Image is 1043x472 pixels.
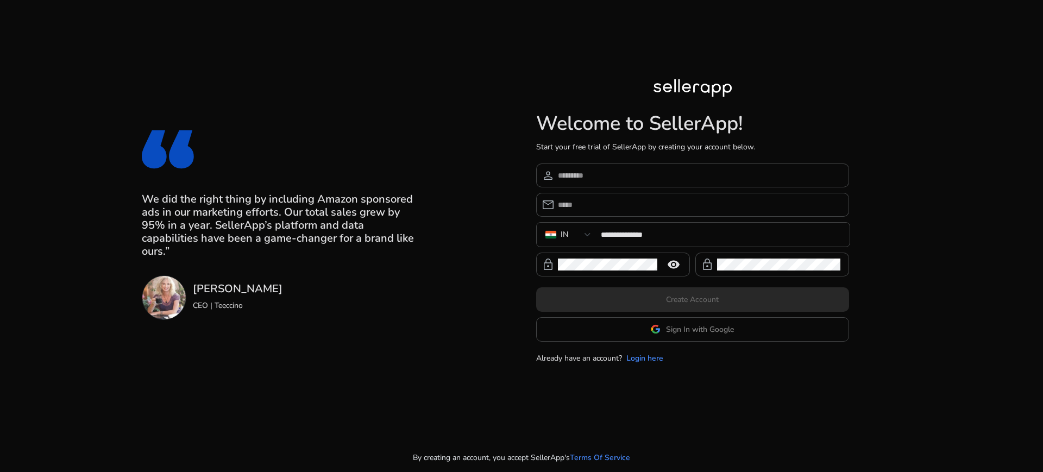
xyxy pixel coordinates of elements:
a: Terms Of Service [570,452,630,463]
a: Login here [626,353,663,364]
mat-icon: remove_red_eye [661,258,687,271]
span: lock [542,258,555,271]
p: Start your free trial of SellerApp by creating your account below. [536,141,849,153]
span: email [542,198,555,211]
p: CEO | Teeccino [193,300,282,311]
h3: [PERSON_NAME] [193,282,282,295]
p: Already have an account? [536,353,622,364]
span: lock [701,258,714,271]
span: person [542,169,555,182]
h3: We did the right thing by including Amazon sponsored ads in our marketing efforts. Our total sale... [142,193,420,258]
h1: Welcome to SellerApp! [536,112,849,135]
div: IN [561,229,568,241]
